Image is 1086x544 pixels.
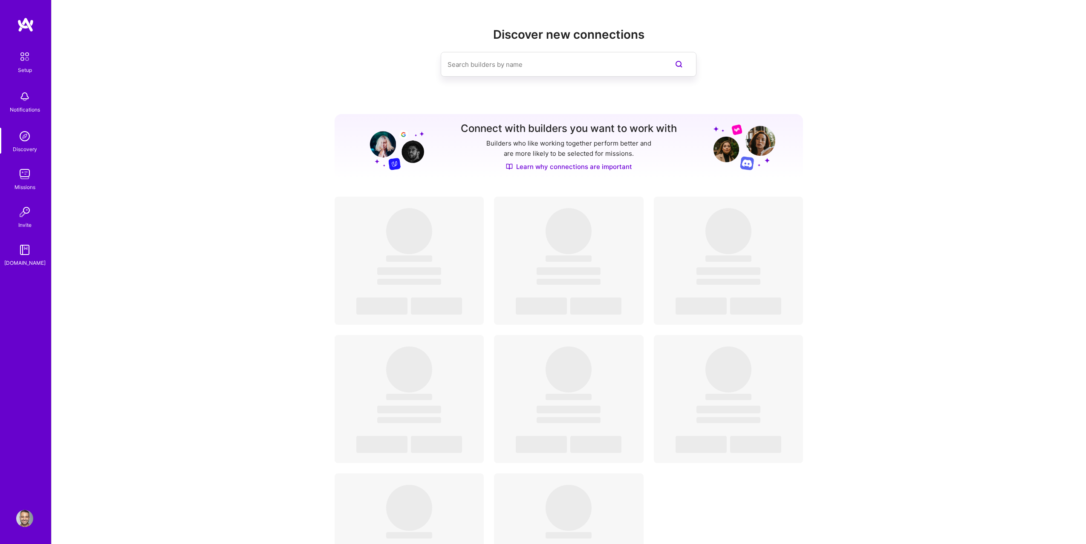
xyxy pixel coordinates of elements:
span: ‌ [705,346,751,392]
div: Notifications [10,105,40,114]
span: ‌ [537,279,601,285]
span: ‌ [386,532,432,538]
span: ‌ [705,208,751,254]
i: icon SearchPurple [674,59,684,69]
div: Discovery [13,145,37,154]
span: ‌ [386,346,432,392]
span: ‌ [730,298,781,315]
span: ‌ [537,267,601,275]
span: ‌ [377,267,441,275]
div: Missions [14,183,35,192]
span: ‌ [696,406,760,413]
img: Grow your network [713,124,775,170]
span: ‌ [411,436,462,453]
h3: Connect with builders you want to work with [461,123,677,135]
span: ‌ [676,436,727,453]
span: ‌ [356,436,407,453]
img: bell [16,88,33,105]
span: ‌ [705,255,751,262]
img: Invite [16,203,33,220]
span: ‌ [386,485,432,531]
span: ‌ [730,436,781,453]
span: ‌ [386,255,432,262]
span: ‌ [546,394,592,400]
span: ‌ [516,436,567,453]
span: ‌ [676,298,727,315]
span: ‌ [537,417,601,423]
img: Grow your network [362,123,424,170]
span: ‌ [516,298,567,315]
img: User Avatar [16,510,33,527]
span: ‌ [546,485,592,531]
div: Invite [18,220,32,229]
span: ‌ [705,394,751,400]
input: Search builders by name [448,54,656,75]
span: ‌ [386,208,432,254]
span: ‌ [537,406,601,413]
a: User Avatar [14,510,35,527]
span: ‌ [696,417,760,423]
img: logo [17,17,34,32]
span: ‌ [696,279,760,285]
span: ‌ [377,279,441,285]
h2: Discover new connections [335,28,803,42]
span: ‌ [377,417,441,423]
span: ‌ [570,298,621,315]
div: Setup [18,66,32,74]
span: ‌ [386,394,432,400]
a: Learn why connections are important [506,162,632,171]
img: guide book [16,241,33,258]
span: ‌ [696,267,760,275]
span: ‌ [411,298,462,315]
span: ‌ [546,255,592,262]
span: ‌ [377,406,441,413]
img: discovery [16,128,33,145]
span: ‌ [546,208,592,254]
img: Discover [506,163,513,170]
img: teamwork [16,166,33,183]
span: ‌ [546,346,592,392]
div: [DOMAIN_NAME] [4,258,46,267]
p: Builders who like working together perform better and are more likely to be selected for missions. [485,138,653,159]
span: ‌ [570,436,621,453]
span: ‌ [546,532,592,538]
span: ‌ [356,298,407,315]
img: setup [16,48,34,66]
